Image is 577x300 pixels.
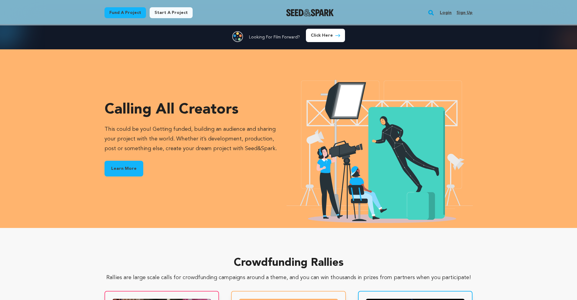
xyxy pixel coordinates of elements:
a: Fund a project [104,7,146,18]
a: Learn More [104,161,143,176]
a: Login [440,8,452,18]
a: Seed&Spark Homepage [286,9,334,16]
p: Rallies are large scale calls for crowdfunding campaigns around a theme, and you can win thousand... [104,274,473,281]
p: Looking For Film Forward? [249,34,300,40]
h2: Crowdfunding Rallies [104,257,473,269]
a: Start a project [150,7,193,18]
a: Sign up [456,8,473,18]
a: Click Here [306,29,345,42]
p: This could be you! Getting funded, building an audience and sharing your project with the world. ... [104,124,286,153]
img: Seed&Spark Creators Icon [286,74,473,223]
img: Seed&Spark Logo Dark Mode [286,9,334,16]
img: Seed&Spark Film Forward Icon [232,31,243,42]
h3: Calling all creators [104,103,286,117]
